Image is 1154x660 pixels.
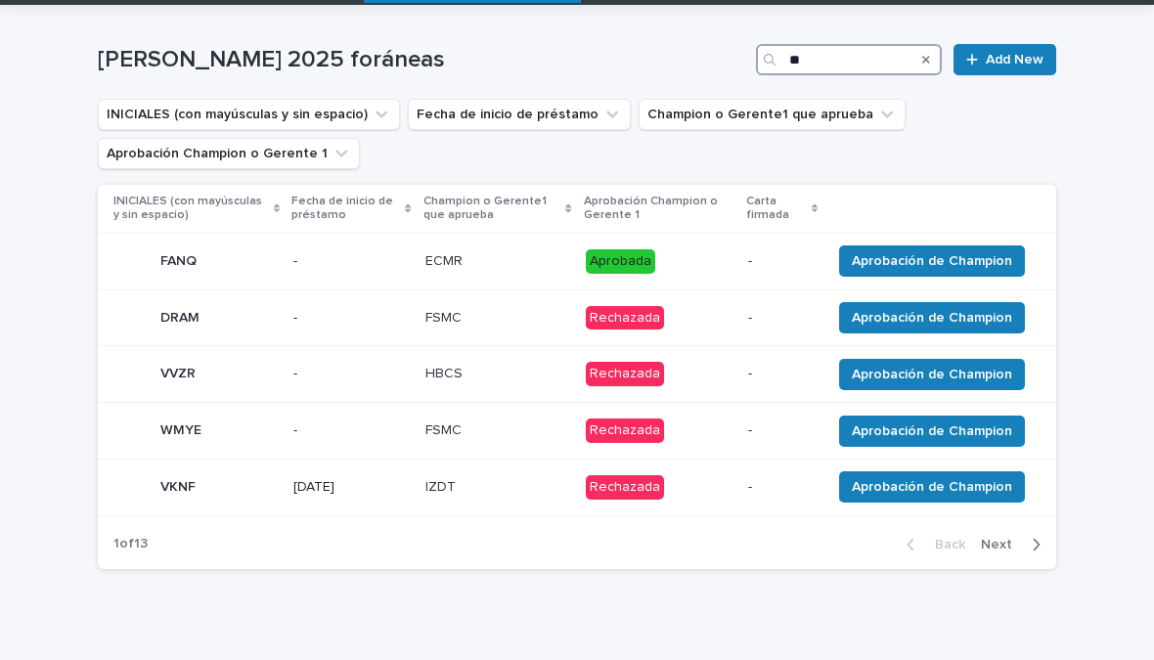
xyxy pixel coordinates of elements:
[160,249,200,270] p: FANQ
[852,365,1012,384] span: Aprobación de Champion
[586,249,655,274] div: Aprobada
[586,306,664,330] div: Rechazada
[160,306,203,327] p: DRAM
[425,475,460,496] p: IZDT
[98,520,163,568] p: 1 of 13
[160,475,200,496] p: VKNF
[748,422,816,439] p: -
[839,245,1025,277] button: Aprobación de Champion
[756,44,942,75] input: Search
[973,536,1056,553] button: Next
[586,362,664,386] div: Rechazada
[586,475,664,500] div: Rechazada
[746,191,807,227] p: Carta firmada
[748,479,816,496] p: -
[293,310,409,327] p: -
[981,538,1024,551] span: Next
[160,418,205,439] p: WMYE
[584,191,734,227] p: Aprobación Champion o Gerente 1
[852,421,1012,441] span: Aprobación de Champion
[98,459,1056,515] tr: VKNFVKNF [DATE]IZDTIZDT Rechazada-Aprobación de Champion
[748,253,816,270] p: -
[98,138,360,169] button: Aprobación Champion o Gerente 1
[98,403,1056,460] tr: WMYEWMYE -FSMCFSMC Rechazada-Aprobación de Champion
[852,251,1012,271] span: Aprobación de Champion
[986,53,1043,66] span: Add New
[748,310,816,327] p: -
[98,99,400,130] button: INICIALES (con mayúsculas y sin espacio)
[408,99,631,130] button: Fecha de inicio de préstamo
[852,308,1012,328] span: Aprobación de Champion
[293,253,409,270] p: -
[839,302,1025,333] button: Aprobación de Champion
[291,191,400,227] p: Fecha de inicio de préstamo
[839,416,1025,447] button: Aprobación de Champion
[852,477,1012,497] span: Aprobación de Champion
[98,46,748,74] h1: [PERSON_NAME] 2025 foráneas
[839,471,1025,503] button: Aprobación de Champion
[839,359,1025,390] button: Aprobación de Champion
[891,536,973,553] button: Back
[293,366,409,382] p: -
[425,418,466,439] p: FSMC
[98,233,1056,289] tr: FANQFANQ -ECMRECMR Aprobada-Aprobación de Champion
[293,479,409,496] p: [DATE]
[293,422,409,439] p: -
[425,362,466,382] p: HBCS
[923,538,965,551] span: Back
[113,191,269,227] p: INICIALES (con mayúsculas y sin espacio)
[98,346,1056,403] tr: VVZRVVZR -HBCSHBCS Rechazada-Aprobación de Champion
[639,99,906,130] button: Champion o Gerente1 que aprueba
[425,306,466,327] p: FSMC
[586,418,664,443] div: Rechazada
[425,249,466,270] p: ECMR
[98,289,1056,346] tr: DRAMDRAM -FSMCFSMC Rechazada-Aprobación de Champion
[954,44,1056,75] a: Add New
[160,362,200,382] p: VVZR
[423,191,561,227] p: Champion o Gerente1 que aprueba
[748,366,816,382] p: -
